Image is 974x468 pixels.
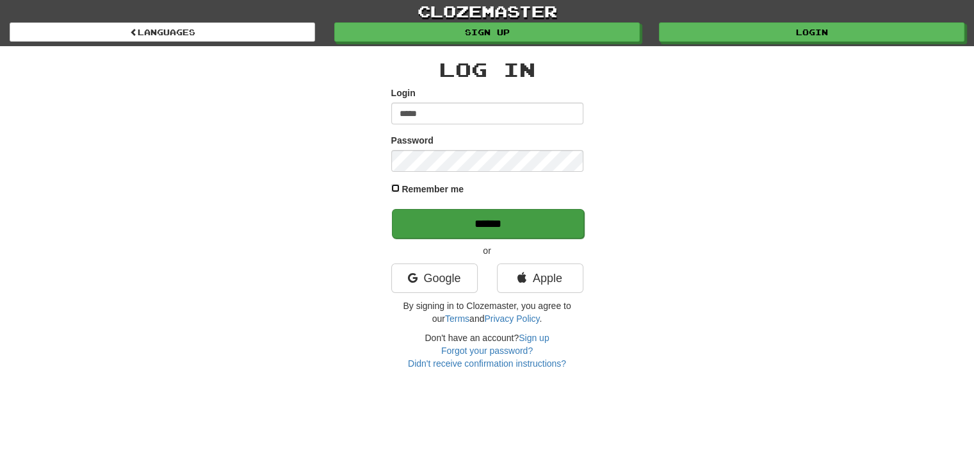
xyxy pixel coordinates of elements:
a: Forgot your password? [441,346,533,356]
a: Terms [445,313,469,324]
a: Apple [497,263,583,293]
label: Password [391,134,434,147]
a: Privacy Policy [484,313,539,324]
p: By signing in to Clozemaster, you agree to our and . [391,299,583,325]
a: Didn't receive confirmation instructions? [408,358,566,369]
a: Google [391,263,478,293]
div: Don't have an account? [391,331,583,370]
a: Sign up [519,333,549,343]
a: Login [659,22,964,42]
p: or [391,244,583,257]
h2: Log In [391,59,583,80]
label: Remember me [402,183,464,196]
label: Login [391,87,416,99]
a: Languages [10,22,315,42]
a: Sign up [334,22,640,42]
